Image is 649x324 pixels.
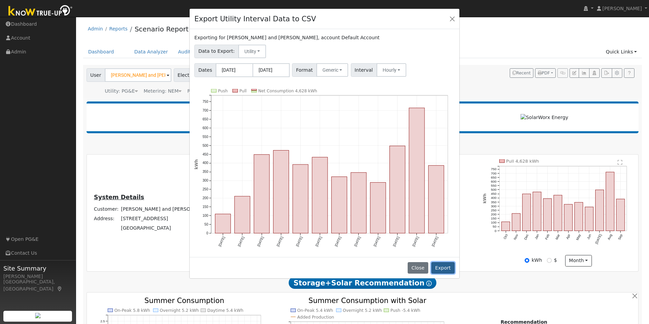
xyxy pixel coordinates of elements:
text: 200 [202,196,208,200]
button: Export [431,262,455,274]
span: Interval [351,63,377,77]
text: 50 [205,223,209,226]
text: [DATE] [431,236,439,247]
rect: onclick="" [254,155,269,233]
text: 550 [202,135,208,139]
text: [DATE] [295,236,303,247]
rect: onclick="" [429,165,444,233]
span: Format [292,63,317,77]
text: [DATE] [392,236,400,247]
text: Net Consumption 4,628 kWh [258,89,317,93]
rect: onclick="" [409,108,425,233]
span: Data to Export: [194,45,239,58]
text: [DATE] [218,236,225,247]
rect: onclick="" [332,177,347,233]
rect: onclick="" [390,146,405,233]
rect: onclick="" [293,164,308,233]
rect: onclick="" [312,157,328,233]
text: [DATE] [257,236,264,247]
text: 750 [202,100,208,103]
rect: onclick="" [351,172,366,233]
button: Utility [238,45,266,58]
text: 700 [202,109,208,112]
rect: onclick="" [370,182,386,233]
text: [DATE] [237,236,245,247]
text: [DATE] [373,236,381,247]
text: 450 [202,152,208,156]
text: [DATE] [334,236,342,247]
text: Pull [239,89,246,93]
text: 650 [202,117,208,121]
text: 600 [202,126,208,130]
button: Close [448,14,457,23]
text: 150 [202,205,208,209]
text: 250 [202,187,208,191]
rect: onclick="" [215,214,231,233]
text: [DATE] [315,236,322,247]
button: Generic [316,63,348,77]
h4: Export Utility Interval Data to CSV [194,14,316,24]
text: 100 [202,214,208,217]
text: 500 [202,143,208,147]
label: Exporting for [PERSON_NAME] and [PERSON_NAME], account Default Account [194,34,380,41]
rect: onclick="" [273,150,289,233]
button: Hourly [377,63,407,77]
rect: onclick="" [235,196,250,233]
text: 300 [202,179,208,182]
text: [DATE] [276,236,284,247]
button: Close [408,262,428,274]
text: kWh [194,159,199,169]
span: Dates [194,63,216,77]
text: 400 [202,161,208,165]
text: [DATE] [354,236,361,247]
text: 0 [207,231,209,235]
text: 350 [202,170,208,173]
text: [DATE] [412,236,419,247]
text: Push [218,89,228,93]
